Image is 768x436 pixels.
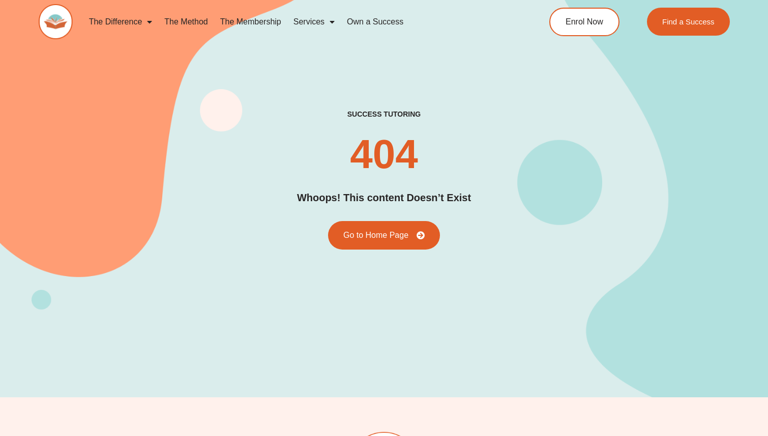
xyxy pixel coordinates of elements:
[341,10,409,34] a: Own a Success
[328,221,440,250] a: Go to Home Page
[662,18,715,25] span: Find a Success
[347,110,421,119] h2: success tutoring
[83,10,510,34] nav: Menu
[287,10,341,34] a: Services
[158,10,214,34] a: The Method
[566,18,603,26] span: Enrol Now
[343,231,408,239] span: Go to Home Page
[647,8,730,36] a: Find a Success
[83,10,159,34] a: The Difference
[214,10,287,34] a: The Membership
[350,134,418,175] h2: 404
[297,190,471,206] h2: Whoops! This content Doesn’t Exist
[549,8,619,36] a: Enrol Now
